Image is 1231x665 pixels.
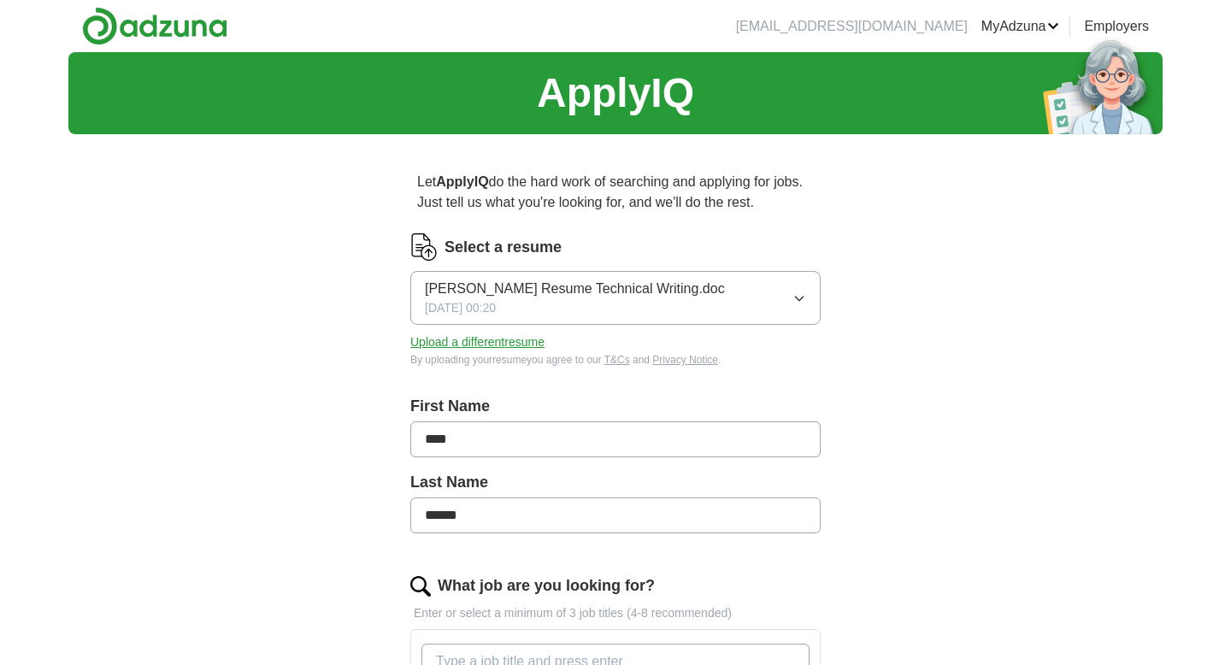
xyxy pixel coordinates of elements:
[652,354,718,366] a: Privacy Notice
[410,333,545,351] button: Upload a differentresume
[425,279,725,299] span: [PERSON_NAME] Resume Technical Writing.doc
[604,354,630,366] a: T&Cs
[410,576,431,597] img: search.png
[445,236,562,259] label: Select a resume
[410,233,438,261] img: CV Icon
[82,7,227,45] img: Adzuna logo
[410,165,821,220] p: Let do the hard work of searching and applying for jobs. Just tell us what you're looking for, an...
[736,16,968,37] li: [EMAIL_ADDRESS][DOMAIN_NAME]
[537,62,694,124] h1: ApplyIQ
[410,352,821,368] div: By uploading your resume you agree to our and .
[410,604,821,622] p: Enter or select a minimum of 3 job titles (4-8 recommended)
[436,174,488,189] strong: ApplyIQ
[425,299,496,317] span: [DATE] 00:20
[410,471,821,494] label: Last Name
[1084,16,1149,37] a: Employers
[410,395,821,418] label: First Name
[981,16,1060,37] a: MyAdzuna
[410,271,821,325] button: [PERSON_NAME] Resume Technical Writing.doc[DATE] 00:20
[438,574,655,597] label: What job are you looking for?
